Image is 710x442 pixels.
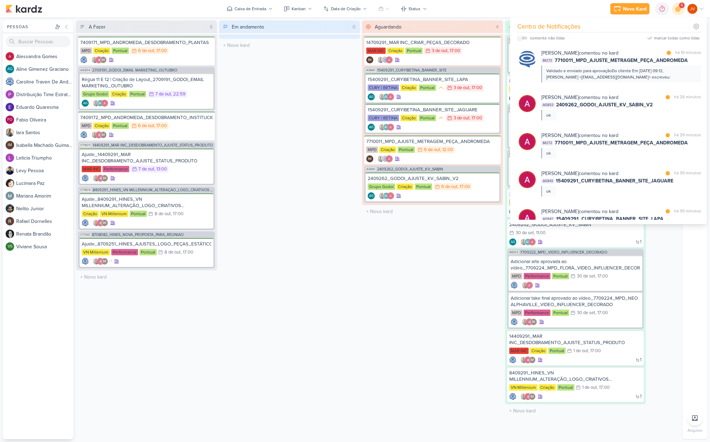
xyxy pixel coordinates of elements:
[419,115,436,121] div: Pontual
[366,167,376,171] span: AG841
[379,93,386,100] img: Iara Santos
[368,115,399,121] div: CURY | BETINA
[526,318,533,325] img: Alessandra Gomes
[520,318,537,325] div: Colaboradores: Iara Santos, Alessandra Gomes, Isabella Machado Guimarães
[16,78,73,86] div: C a r o l i n e T r a v e n D e A n d r a d e
[400,115,417,121] div: Criação
[91,56,98,63] img: Iara Santos
[366,155,373,162] div: Isabella Machado Guimarães
[556,177,673,185] span: 15409291_CURY|BETINA_BANNER_SITE_JAGUARE
[541,208,579,214] b: [PERSON_NAME]
[509,95,516,102] div: Criador(a): Isabella Machado Guimarães
[80,131,87,138] img: Caroline Traven De Andrade
[138,124,154,128] div: 6 de out
[541,50,579,56] b: [PERSON_NAME]
[139,249,157,255] div: Pontual
[6,192,14,200] img: Mariana Amorim
[97,258,104,265] img: Alessandra Gomes
[387,48,404,54] div: Criação
[541,170,618,177] div: comentou no kard
[623,5,647,13] div: Novo Kard
[16,243,73,250] div: V i v i a n e S o u s a
[379,192,386,199] img: Iara Santos
[524,238,531,245] div: Aline Gimenez Graciano
[377,192,394,199] div: Colaboradores: Iara Santos, Aline Gimenez Graciano, Alessandra Gomes
[101,58,105,62] p: IM
[82,249,110,255] div: VN Millenium
[8,245,12,249] p: VS
[509,199,537,206] div: Grupo Godoi
[103,177,106,180] p: IM
[8,143,12,147] p: IM
[610,3,649,14] button: Novo Kard
[522,282,529,289] img: Iara Santos
[368,124,375,131] div: Aline Gimenez Graciano
[386,155,393,162] img: Alessandra Gomes
[101,258,108,265] div: Isabella Machado Guimarães
[368,124,375,131] div: Criador(a): Aline Gimenez Graciano
[511,241,515,244] p: AG
[383,93,390,100] div: Aline Gimenez Graciano
[80,131,87,138] div: Criador(a): Caroline Traven De Andrade
[511,259,640,271] div: Adicionar arte aprovada ao vídeo_7709224_MPD_FLORÀ_VIDEO_INFLUENCER_DECORADO
[350,23,359,31] div: 0
[91,100,108,107] div: Colaboradores: Iara Santos, Aline Gimenez Graciano, Alessandra Gomes
[82,258,89,265] img: Caroline Traven De Andrade
[530,35,565,41] div: somente não lidas
[424,148,440,152] div: 6 de out
[82,219,89,226] div: Criador(a): Caroline Traven De Andrade
[383,124,390,131] div: Aline Gimenez Graciano
[16,218,73,225] div: R a f a e l D o r n e l l e s
[93,219,100,226] img: Iara Santos
[16,66,73,73] div: A l i n e G i m e n e z G r a c i a n o
[546,112,551,118] div: ok
[381,155,388,162] img: Caroline Traven De Andrade
[379,147,396,153] div: Criação
[369,194,374,198] p: AG
[383,192,390,199] div: Aline Gimenez Graciano
[112,123,129,129] div: Pontual
[511,273,522,279] div: MPD
[6,166,14,175] img: Levy Pessoa
[377,167,443,171] span: 2409262_GODOI_AJUSTE_KV_SABIN
[519,95,536,112] img: Alessandra Gomes
[369,95,374,99] p: AG
[509,238,516,245] div: Criador(a): Aline Gimenez Graciano
[511,295,640,308] div: Adicionar take final aprovado ao vídeo_7709224_MPD_NEO ALPHAVILLE_VIDEO_INFLUENCER_DECORADO
[80,56,87,63] img: Caroline Traven De Andrade
[181,250,193,255] div: , 17:00
[541,170,579,176] b: [PERSON_NAME]
[640,239,642,244] span: 1
[83,102,88,105] p: AG
[16,230,73,238] div: R e n a t a B r a n d ã o
[379,124,386,131] img: Iara Santos
[6,154,14,162] img: Leticia Triumpho
[80,188,91,192] span: CT1674
[82,219,89,226] img: Caroline Traven De Andrade
[556,101,653,108] span: 2409262_GODOI_AJUSTE_KV_SABIN_V2
[16,142,73,149] div: I s a b e l l a M a c h a d o G u i m a r ã e s
[93,48,110,54] div: Criação
[16,104,73,111] div: E d u a r d o Q u a r e s m a
[509,86,537,92] div: VN Millenium
[220,40,359,50] input: + Novo kard
[387,93,394,100] img: Alessandra Gomes
[80,114,213,121] div: 7409172_MPD_ANDROMEDA_DESDOBRAMENTO_INSTITUCIONAL_LOCALIZAÇÃO
[366,48,386,54] div: MAR INC
[363,206,502,217] input: + Novo kard
[432,49,448,53] div: 3 de out
[674,94,701,101] div: há 28 minutos
[520,250,607,254] span: 7709222_MPD_VIDEO_INFLUENCER_DECORADO
[509,95,516,102] div: Isabella Machado Guimarães
[555,57,688,64] span: 7710011_MPD_AJUSTE_METRAGEM_PEÇA_ANDROMEDA
[16,192,73,200] div: M a r i a n a A m o r i m
[93,143,213,147] span: 14409291_MAR INC_DESDOBRAMENTO_AJUSTE_STATUS_PRODUTO
[171,92,186,97] div: , 22:59
[387,192,394,199] img: Alessandra Gomes
[102,166,129,172] div: Performance
[368,85,399,91] div: CURY | BETINA
[16,129,73,136] div: I a r a S a n t o s
[448,49,460,53] div: , 17:00
[511,282,518,289] img: Caroline Traven De Andrade
[93,258,100,265] img: Iara Santos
